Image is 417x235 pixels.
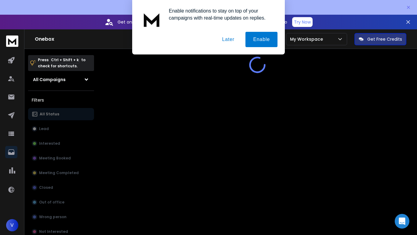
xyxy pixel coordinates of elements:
div: Enable notifications to stay on top of your campaigns with real-time updates on replies. [164,7,277,21]
span: Ctrl + Shift + k [50,56,80,63]
button: Later [214,32,242,47]
h3: Filters [28,96,94,104]
button: V [6,219,18,231]
p: Press to check for shortcuts. [38,57,85,69]
button: Enable [245,32,277,47]
div: Open Intercom Messenger [395,214,409,229]
h1: All Campaigns [33,76,66,83]
img: notification icon [140,7,164,32]
button: All Campaigns [28,73,94,86]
